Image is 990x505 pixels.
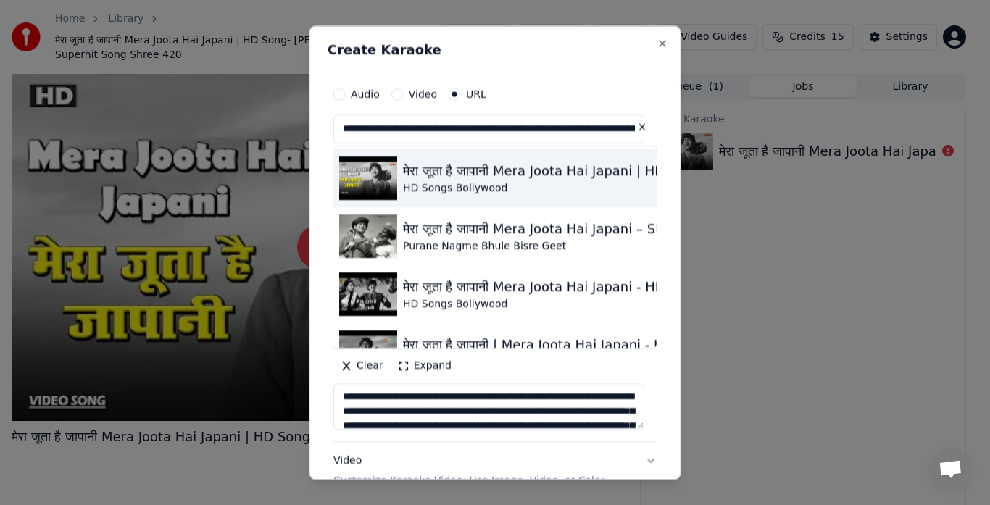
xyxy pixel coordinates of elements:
button: Clear [333,355,391,378]
div: मेरा जूता है जापानी | Mera Joota Hai Japani - HD Video | Shree 420 | [PERSON_NAME] | Mukesh [403,335,977,355]
img: मेरा जूता है जापानी Mera Joota Hai Japani – Shree 420 | Mukesh/ Raj kapoor, Nargis/Shankar-Jaikishan [339,214,397,258]
p: Customize Karaoke Video: Use Image, Video, or Color [333,475,604,489]
div: LyricsProvide song lyrics or select an auto lyrics model [333,307,657,442]
div: HD Songs Bollywood [403,297,965,312]
label: Video [409,89,437,99]
img: मेरा जूता है जापानी Mera Joota Hai Japani - HD वीडियो सोंग - मुकेश - राज कपूर [339,272,397,316]
label: Audio [351,89,380,99]
img: मेरा जूता है जापानी Mera Joota Hai Japani | HD Song- Raj Kapoor | Mukesh | Superhit Song Shree 420 [339,156,397,200]
button: Expand [391,355,459,378]
img: मेरा जूता है जापानी | Mera Joota Hai Japani - HD Video | Shree 420 | Raj Kapoor | Mukesh [339,330,397,374]
button: VideoCustomize Karaoke Video: Use Image, Video, or Color [333,443,657,501]
div: मेरा जूता है जापानी Mera Joota Hai Japani - HD वीडियो सोंग - [PERSON_NAME] - [PERSON_NAME] [403,277,965,297]
div: Video [333,454,604,489]
label: URL [466,89,486,99]
h2: Create Karaoke [328,43,662,57]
